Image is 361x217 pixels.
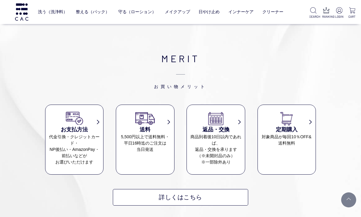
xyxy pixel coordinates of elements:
[45,51,316,90] h2: MERIT
[187,126,245,134] h3: 返品・交換
[258,111,316,146] a: 定期購入 対象商品が毎回10％OFF&送料無料
[113,189,248,206] a: 詳しくはこちら
[322,14,330,19] p: RANKING
[38,5,67,19] a: 洗う（洗浄料）
[76,5,110,19] a: 整える（パック）
[258,126,316,134] h3: 定期購入
[199,5,220,19] a: 日やけ止め
[118,5,156,19] a: 守る（ローション）
[348,14,356,19] p: CART
[45,126,103,134] h3: お支払方法
[228,5,254,19] a: インナーケア
[165,5,190,19] a: メイクアップ
[309,7,317,19] a: SEARCH
[322,7,330,19] a: RANKING
[335,7,343,19] a: LOGIN
[258,134,316,146] dd: 対象商品が毎回10％OFF& 送料無料
[309,14,317,19] p: SEARCH
[45,66,316,90] span: お買い物メリット
[262,5,283,19] a: クリーナー
[14,3,29,20] img: logo
[116,111,174,153] a: 送料 5,500円以上で送料無料・平日16時迄のご注文は当日発送
[187,111,245,165] a: 返品・交換 商品到着後10日以内であれば、返品・交換を承ります（※未開封品のみ）※一部除外あり
[45,134,103,165] dd: 代金引換・クレジットカード・ NP後払い・AmazonPay・ 前払いなどが お選びいただけます
[187,134,245,165] dd: 商品到着後10日以内であれば、 返品・交換を承ります （※未開封品のみ） ※一部除外あり
[348,7,356,19] a: CART
[45,111,103,165] a: お支払方法 代金引換・クレジットカード・NP後払い・AmazonPay・前払いなどがお選びいただけます
[116,134,174,153] dd: 5,500円以上で送料無料・ 平日16時迄のご注文は 当日発送
[335,14,343,19] p: LOGIN
[116,126,174,134] h3: 送料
